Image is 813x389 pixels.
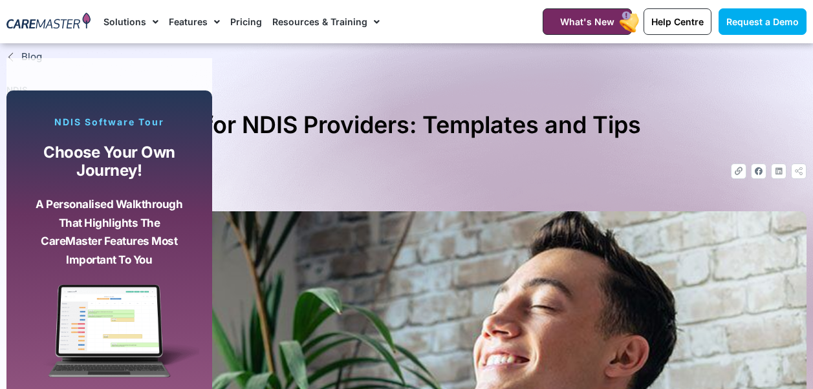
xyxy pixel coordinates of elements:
h1: Risk Assessment for NDIS Providers: Templates and Tips [6,106,807,144]
p: Choose your own journey! [29,143,190,180]
span: Help Centre [651,16,704,27]
img: CareMaster Logo [6,12,91,31]
a: Blog [6,50,807,65]
p: A personalised walkthrough that highlights the CareMaster features most important to you [29,195,190,269]
p: NDIS Software Tour [19,116,199,128]
span: Blog [18,50,42,65]
a: What's New [543,8,632,35]
span: What's New [560,16,614,27]
a: Help Centre [644,8,711,35]
a: Request a Demo [719,8,807,35]
span: Request a Demo [726,16,799,27]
